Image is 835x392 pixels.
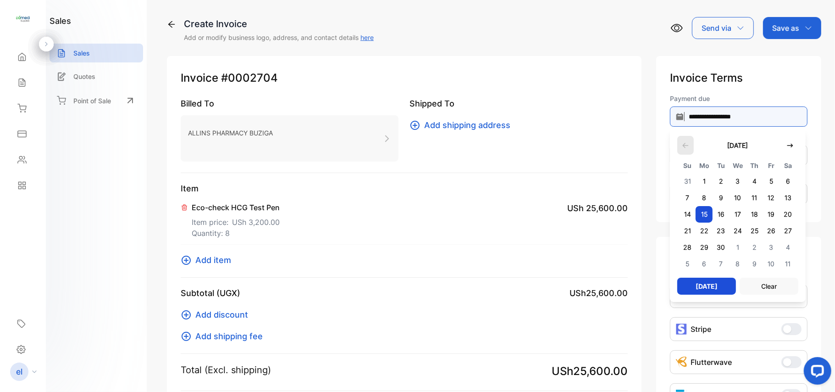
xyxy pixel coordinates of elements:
span: 19 [763,206,780,223]
span: 14 [679,206,696,223]
p: Item price: [192,213,280,228]
span: #0002704 [221,70,278,86]
span: 11 [746,190,763,206]
span: 9 [713,190,730,206]
button: Add shipping address [409,119,516,131]
span: 8 [696,190,713,206]
span: USh25,600.00 [552,363,628,380]
span: 5 [679,256,696,272]
button: Add discount [181,308,254,321]
span: Add discount [195,308,248,321]
span: 13 [780,190,796,206]
p: Save as [772,22,799,34]
h1: sales [50,15,71,27]
p: Quantity: 8 [192,228,280,239]
button: [DATE] [718,136,757,155]
a: Sales [50,44,143,62]
span: 8 [730,256,747,272]
iframe: LiveChat chat widget [796,353,835,392]
span: 11 [780,256,796,272]
span: Tu [713,160,730,171]
a: here [360,34,374,41]
button: Add shipping fee [181,330,268,342]
span: USh 3,200.00 [232,217,280,228]
span: 17 [730,206,747,223]
p: Point of Sale [73,96,111,106]
span: 3 [730,173,747,190]
span: 16 [713,206,730,223]
span: 9 [746,256,763,272]
p: Sales [73,48,90,58]
span: 25 [746,223,763,239]
p: Eco-check HCG Test Pen [192,202,280,213]
p: Stripe [691,324,711,335]
p: Send via [702,22,731,34]
span: USh25,600.00 [570,287,628,299]
label: Payment due [670,94,807,103]
p: Billed To [181,97,398,110]
a: Point of Sale [50,90,143,111]
img: logo [16,12,30,26]
span: 4 [780,239,796,256]
span: Add shipping fee [195,330,263,342]
span: 7 [679,190,696,206]
span: 5 [763,173,780,190]
button: Add item [181,254,237,266]
button: [DATE] [677,278,736,295]
p: Quotes [73,72,95,81]
span: Add item [195,254,231,266]
span: Su [679,160,696,171]
span: 10 [763,256,780,272]
p: Flutterwave [691,357,732,368]
img: icon [676,324,687,335]
p: Subtotal (UGX) [181,287,240,299]
p: Invoice Terms [670,70,807,86]
span: Add shipping address [424,119,510,131]
button: Save as [763,17,821,39]
span: 7 [713,256,730,272]
p: Shipped To [409,97,627,110]
span: Th [746,160,763,171]
span: 4 [746,173,763,190]
p: Total (Excl. shipping) [181,363,271,377]
span: Fr [763,160,780,171]
span: 29 [696,239,713,256]
button: Clear [740,278,798,295]
span: 23 [713,223,730,239]
button: Send via [692,17,754,39]
span: 28 [679,239,696,256]
span: 2 [713,173,730,190]
span: 15 [696,206,713,223]
span: 26 [763,223,780,239]
p: Invoice [181,70,628,86]
a: Quotes [50,67,143,86]
span: 31 [679,173,696,190]
span: We [730,160,747,171]
p: Add or modify business logo, address, and contact details [184,33,374,42]
span: Mo [696,160,713,171]
span: 21 [679,223,696,239]
span: 22 [696,223,713,239]
span: Sa [780,160,796,171]
span: 3 [763,239,780,256]
div: Create Invoice [184,17,374,31]
span: 18 [746,206,763,223]
span: 1 [730,239,747,256]
span: 1 [696,173,713,190]
p: Item [181,182,628,195]
span: 30 [713,239,730,256]
span: 24 [730,223,747,239]
p: ALLINS PHARMACY BUZIGA [188,126,273,140]
span: 10 [730,190,747,206]
img: Icon [676,357,687,368]
span: 6 [696,256,713,272]
span: USh 25,600.00 [567,202,628,214]
span: 27 [780,223,796,239]
span: 6 [780,173,796,190]
span: 12 [763,190,780,206]
span: 2 [746,239,763,256]
span: 20 [780,206,796,223]
p: el [16,366,22,378]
